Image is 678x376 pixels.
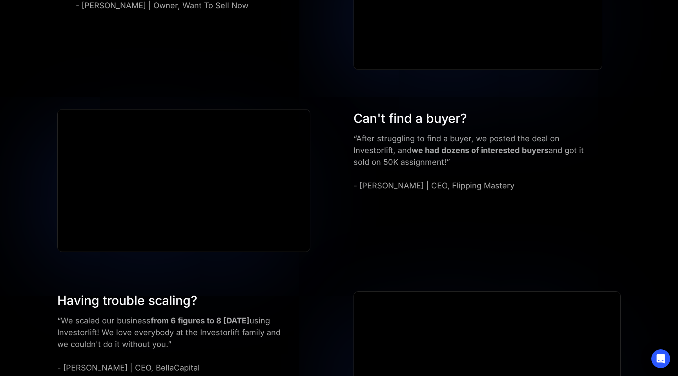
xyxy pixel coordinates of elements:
[58,110,310,252] iframe: JERRY N
[651,349,670,368] div: Open Intercom Messenger
[151,316,250,325] strong: from 6 figures to 8 [DATE]
[354,133,594,192] div: “After struggling to find a buyer, we posted the deal on Investorlift, and and got it sold on 50K...
[57,315,285,374] div: “We scaled our business using Investorlift! We love everybody at the Investorlift family and we c...
[354,109,594,128] div: Can't find a buyer?
[57,291,285,310] div: Having trouble scaling?
[412,146,549,155] strong: we had dozens of interested buyers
